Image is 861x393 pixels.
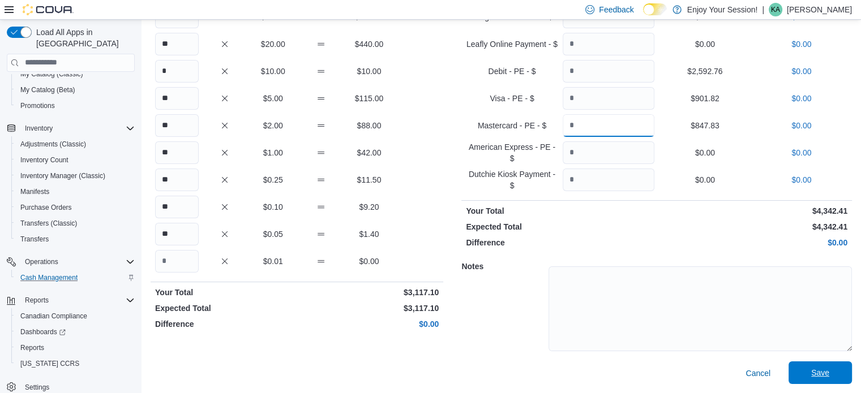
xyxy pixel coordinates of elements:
p: $3,117.10 [299,287,439,298]
p: $1.40 [348,228,391,240]
span: Inventory Manager (Classic) [20,171,105,180]
button: Inventory [20,122,57,135]
button: Reports [20,293,53,307]
p: $0.00 [659,147,751,158]
span: Canadian Compliance [20,312,87,321]
p: $5.00 [251,93,295,104]
span: Inventory Manager (Classic) [16,169,135,183]
button: My Catalog (Classic) [11,66,139,82]
div: Kim Alakas [769,3,782,16]
a: Transfers (Classic) [16,217,82,230]
p: $88.00 [348,120,391,131]
span: Cancel [746,368,770,379]
button: Adjustments (Classic) [11,136,139,152]
span: Promotions [20,101,55,110]
span: Save [811,367,829,378]
button: Operations [20,255,63,269]
p: American Express - PE - $ [466,141,558,164]
p: $0.01 [251,256,295,267]
p: $440.00 [348,38,391,50]
input: Quantity [155,223,199,245]
button: Inventory Manager (Classic) [11,168,139,184]
p: $10.00 [348,66,391,77]
p: $0.00 [756,66,847,77]
a: Adjustments (Classic) [16,137,91,151]
a: My Catalog (Classic) [16,67,88,81]
a: Inventory Manager (Classic) [16,169,110,183]
span: My Catalog (Beta) [16,83,135,97]
span: Purchase Orders [20,203,72,212]
p: $11.50 [348,174,391,185]
span: Adjustments (Classic) [20,140,86,149]
span: Inventory Count [16,153,135,167]
p: $0.25 [251,174,295,185]
p: $0.00 [756,174,847,185]
span: Dashboards [20,327,66,336]
span: My Catalog (Classic) [16,67,135,81]
span: Promotions [16,99,135,113]
input: Quantity [155,87,199,110]
p: Difference [466,237,654,248]
p: $0.00 [756,38,847,50]
span: Transfers (Classic) [20,219,77,228]
span: Cash Management [20,273,78,282]
span: Transfers [20,235,49,244]
a: Dashboards [11,324,139,340]
span: Inventory [25,124,53,133]
a: Dashboards [16,325,70,339]
button: Inventory [2,120,139,136]
span: Cash Management [16,271,135,284]
p: [PERSON_NAME] [787,3,852,16]
p: $9.20 [348,201,391,213]
button: Reports [2,292,139,308]
p: Difference [155,318,295,330]
p: $0.00 [659,38,751,50]
p: Your Total [155,287,295,298]
p: $0.00 [756,147,847,158]
input: Quantity [155,33,199,55]
span: Manifests [16,185,135,198]
span: KA [771,3,780,16]
a: Transfers [16,232,53,246]
a: Manifests [16,185,54,198]
p: $0.00 [756,93,847,104]
span: Reports [25,296,49,305]
span: My Catalog (Beta) [20,85,75,94]
p: Expected Total [466,221,654,232]
p: Dutchie Kiosk Payment - $ [466,169,558,191]
span: My Catalog (Classic) [20,70,83,79]
img: Cova [23,4,74,15]
button: Reports [11,340,139,356]
span: [US_STATE] CCRS [20,359,79,368]
p: $2.00 [251,120,295,131]
span: Dashboards [16,325,135,339]
p: $1.00 [251,147,295,158]
button: Transfers [11,231,139,247]
input: Quantity [563,87,654,110]
button: Promotions [11,98,139,114]
span: Dark Mode [643,15,644,16]
p: $10.00 [251,66,295,77]
a: Canadian Compliance [16,309,92,323]
span: Transfers [16,232,135,246]
input: Quantity [563,114,654,137]
p: $847.83 [659,120,751,131]
span: Settings [25,383,49,392]
input: Quantity [563,60,654,83]
p: $0.00 [756,120,847,131]
button: My Catalog (Beta) [11,82,139,98]
input: Quantity [563,33,654,55]
p: $0.00 [348,256,391,267]
p: | [762,3,764,16]
span: Inventory Count [20,156,68,165]
button: Purchase Orders [11,200,139,215]
p: $0.00 [299,318,439,330]
button: Cash Management [11,270,139,286]
a: Purchase Orders [16,201,76,214]
a: Inventory Count [16,153,73,167]
p: $0.00 [659,237,847,248]
span: Reports [20,343,44,352]
p: Enjoy Your Session! [687,3,758,16]
p: $0.05 [251,228,295,240]
p: $20.00 [251,38,295,50]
